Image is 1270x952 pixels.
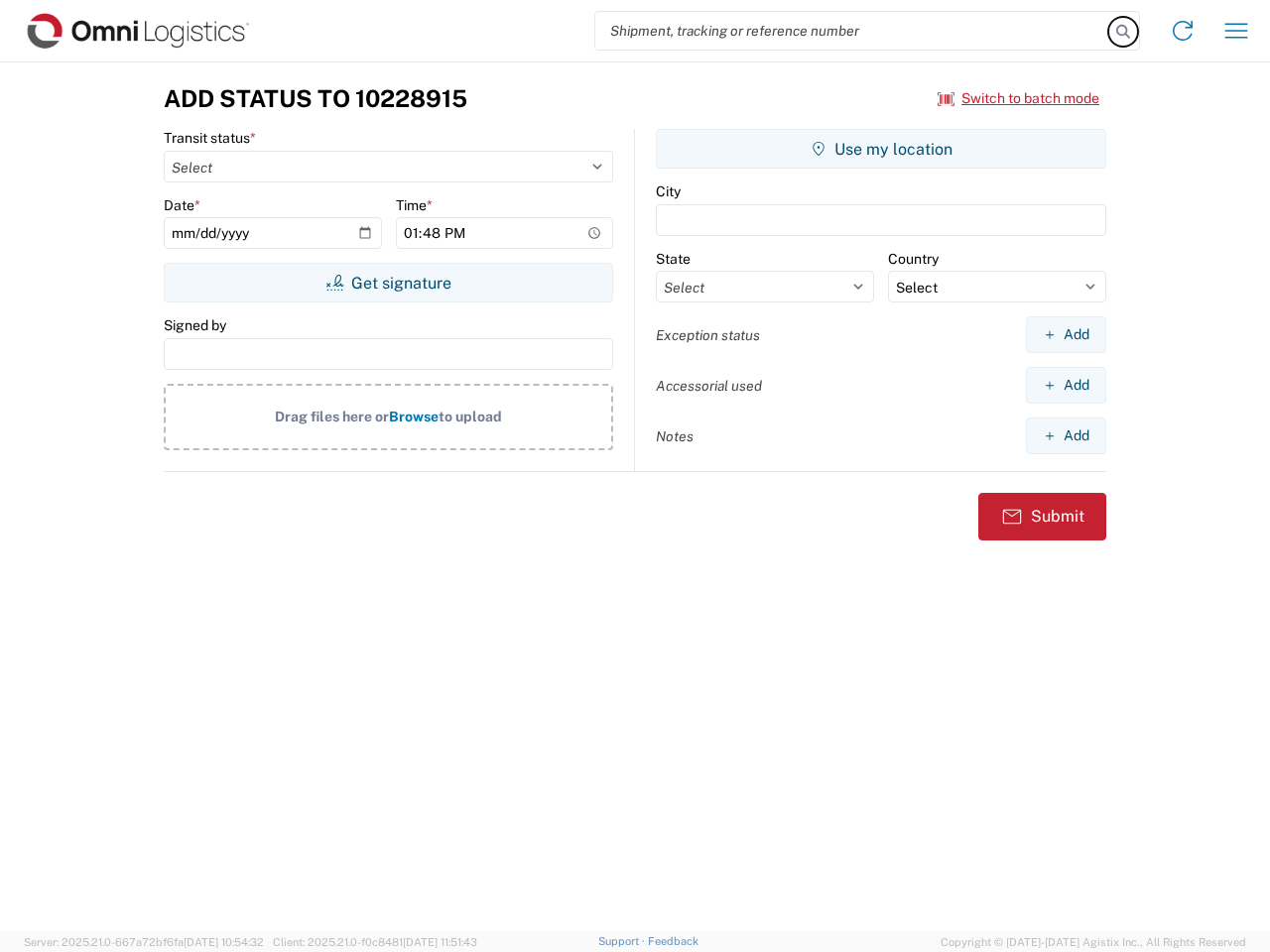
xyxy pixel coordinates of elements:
[656,427,694,445] label: Notes
[656,250,691,268] label: State
[656,377,762,395] label: Accessorial used
[648,935,698,947] a: Feedback
[275,409,389,424] span: Drag files here or
[396,196,433,214] label: Time
[656,129,1106,169] button: Use my location
[273,936,477,948] span: Client: 2025.21.0-f0c8481
[595,12,1109,50] input: Shipment, tracking or reference number
[656,182,681,200] label: City
[941,933,1246,951] span: Copyright © [DATE]-[DATE] Agistix Inc., All Rights Reserved
[439,409,502,424] span: to upload
[184,936,264,948] span: [DATE] 10:54:32
[24,936,264,948] span: Server: 2025.21.0-667a72bf6fa
[1026,367,1106,404] button: Add
[164,316,226,334] label: Signed by
[164,129,256,147] label: Transit status
[164,196,200,214] label: Date
[938,82,1099,115] button: Switch to batch mode
[389,409,439,424] span: Browse
[403,936,477,948] span: [DATE] 11:51:43
[164,263,613,302] button: Get signature
[164,84,467,113] h3: Add Status to 10228915
[1026,417,1106,454] button: Add
[656,326,760,344] label: Exception status
[1026,316,1106,353] button: Add
[598,935,648,947] a: Support
[978,493,1106,540] button: Submit
[888,250,939,268] label: Country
